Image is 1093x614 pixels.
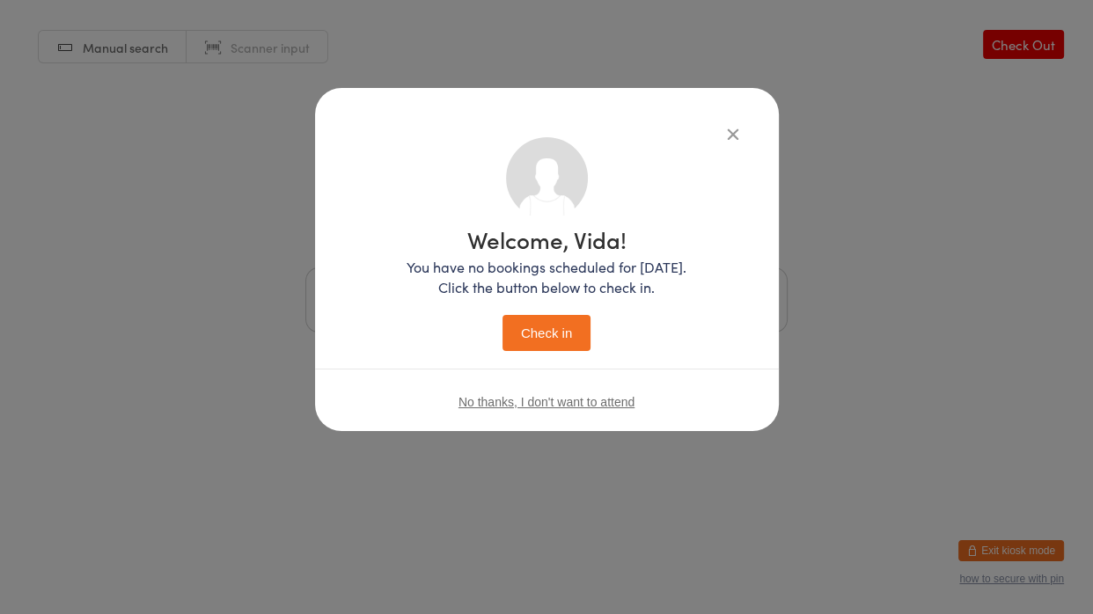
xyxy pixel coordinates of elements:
[407,257,686,297] p: You have no bookings scheduled for [DATE]. Click the button below to check in.
[502,315,591,351] button: Check in
[407,228,686,251] h1: Welcome, Vida!
[458,395,635,409] button: No thanks, I don't want to attend
[506,137,588,219] img: no_photo.png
